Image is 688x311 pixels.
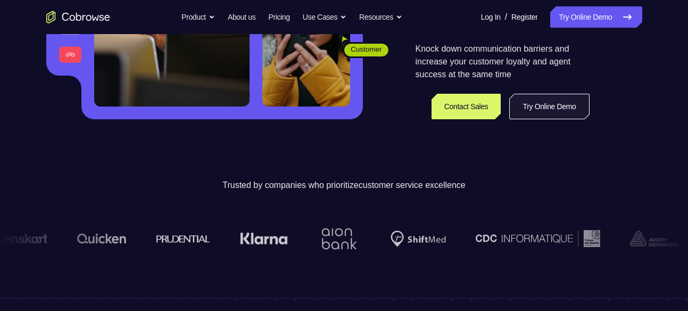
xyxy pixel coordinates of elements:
[432,94,501,119] a: Contact Sales
[550,6,642,28] a: Try Online Demo
[317,217,360,260] img: Aion Bank
[511,6,537,28] a: Register
[505,11,507,23] span: /
[509,94,589,119] a: Try Online Demo
[416,43,590,81] p: Knock down communication barriers and increase your customer loyalty and agent success at the sam...
[389,231,445,247] img: Shiftmed
[228,6,255,28] a: About us
[155,234,209,243] img: prudential
[303,6,346,28] button: Use Cases
[481,6,501,28] a: Log In
[181,6,215,28] button: Product
[239,232,287,245] img: Klarna
[268,6,289,28] a: Pricing
[359,6,402,28] button: Resources
[46,11,110,23] a: Go to the home page
[359,181,466,190] span: customer service excellence
[475,230,599,247] img: CDC Informatique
